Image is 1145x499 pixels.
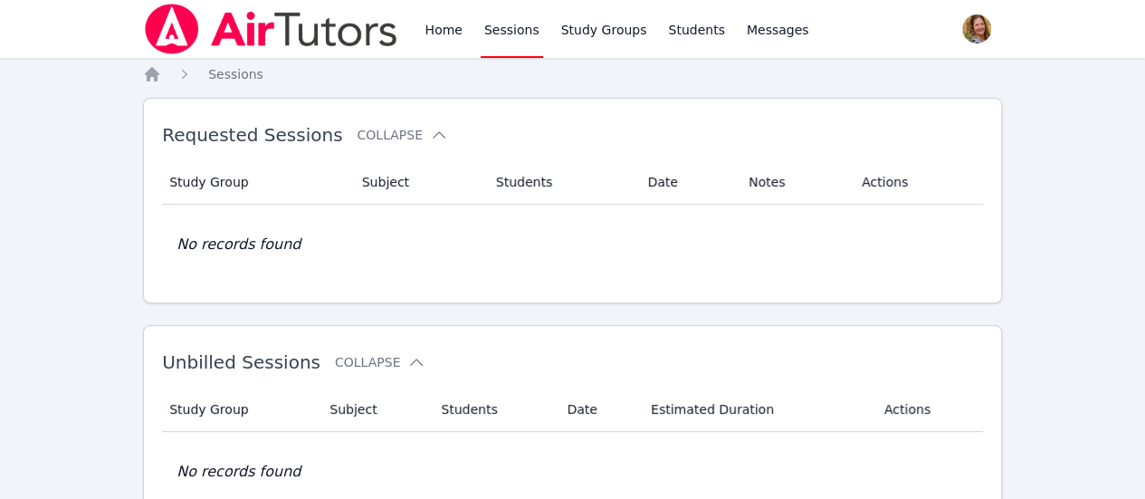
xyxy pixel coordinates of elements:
th: Students [430,388,556,432]
span: Unbilled Sessions [162,351,320,373]
span: Requested Sessions [162,124,342,146]
button: Collapse [357,126,447,144]
a: Sessions [208,65,263,83]
th: Notes [738,160,851,205]
button: Collapse [335,353,425,371]
th: Actions [851,160,983,205]
th: Actions [873,388,983,432]
th: Subject [351,160,485,205]
th: Date [637,160,739,205]
th: Students [485,160,637,205]
img: Air Tutors [143,4,399,54]
th: Subject [319,388,430,432]
nav: Breadcrumb [143,65,1002,83]
span: Messages [747,21,809,39]
th: Estimated Duration [640,388,873,432]
td: No records found [162,205,983,284]
span: Sessions [208,67,263,82]
th: Date [556,388,640,432]
th: Study Group [162,160,351,205]
th: Study Group [162,388,319,432]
